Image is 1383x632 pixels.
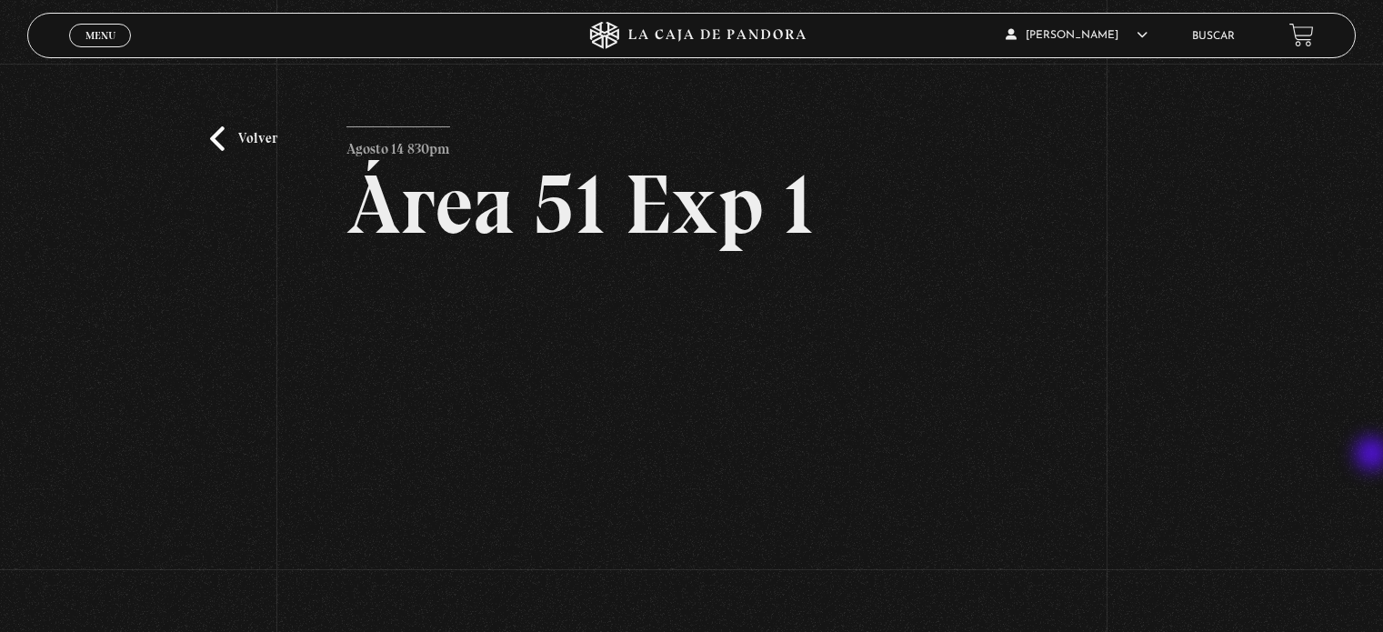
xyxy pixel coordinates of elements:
a: View your shopping cart [1289,23,1314,47]
span: [PERSON_NAME] [1006,30,1147,41]
span: Cerrar [79,45,122,58]
span: Menu [85,30,115,41]
h2: Área 51 Exp 1 [346,163,1037,246]
p: Agosto 14 830pm [346,126,450,163]
a: Buscar [1192,31,1235,42]
a: Volver [210,126,277,151]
